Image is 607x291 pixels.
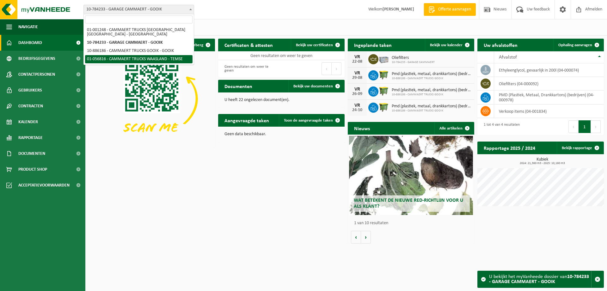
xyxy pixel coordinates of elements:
img: Download de VHEPlus App [89,51,215,146]
td: verkoop items (04-001834) [494,104,604,118]
span: Dashboard [18,35,42,51]
button: Next [332,62,341,75]
span: Product Shop [18,161,47,177]
img: PB-LB-0680-HPE-GY-31 [378,53,389,64]
div: 1 tot 4 van 4 resultaten [481,120,520,134]
button: Next [591,120,601,133]
span: Oliefilters [392,55,435,60]
td: PMD (Plastiek, Metaal, Drankkartons) (bedrijven) (04-000978) [494,91,604,104]
span: Afvalstof [499,55,517,60]
span: 10-784233 - GARAGE CAMMAERT - GOOIK [84,5,194,14]
span: 10-886186 - CAMMAERT TRUCKS GOOIK [392,93,471,97]
div: U bekijkt het myVanheede dossier van [489,271,591,288]
span: Contracten [18,98,43,114]
td: oliefilters (04-000092) [494,77,604,91]
button: Volgende [361,231,371,244]
span: Kalender [18,114,38,130]
div: VR [351,54,364,60]
span: 2024: 21,360 m3 - 2025: 10,160 m3 [481,162,604,165]
h2: Certificaten & attesten [218,39,279,51]
span: Pmd (plastiek, metaal, drankkartons) (bedrijven) [392,104,471,109]
a: Wat betekent de nieuwe RED-richtlijn voor u als klant? [349,136,473,215]
img: WB-1100-HPE-GN-50 [378,69,389,80]
span: Bekijk uw certificaten [296,43,333,47]
button: Verberg [184,39,214,51]
span: 10-886186 - CAMMAERT TRUCKS GOOIK [392,109,471,113]
button: Vorige [351,231,361,244]
a: Bekijk rapportage [557,142,603,154]
button: 1 [579,120,591,133]
img: WB-1100-HPE-GN-50 [378,85,389,96]
p: Geen data beschikbaar. [224,132,338,136]
div: VR [351,103,364,108]
h2: Nieuws [348,122,376,134]
span: Rapportage [18,130,43,146]
span: Acceptatievoorwaarden [18,177,70,193]
span: Wat betekent de nieuwe RED-richtlijn voor u als klant? [354,198,463,209]
div: 22-08 [351,60,364,64]
a: Ophaling aanvragen [553,39,603,51]
h3: Kubiek [481,157,604,165]
p: U heeft 22 ongelezen document(en). [224,98,338,102]
a: Bekijk uw documenten [288,80,344,92]
span: 10-784233 - GARAGE CAMMAERT - GOOIK [83,5,194,14]
strong: [PERSON_NAME] [383,7,414,12]
span: Contactpersonen [18,66,55,82]
h2: Documenten [218,80,259,92]
td: ethyleenglycol, gevaarlijk in 200l (04-000074) [494,63,604,77]
span: Bekijk uw kalender [430,43,463,47]
span: Ophaling aanvragen [558,43,592,47]
span: Bekijk uw documenten [293,84,333,88]
a: Bekijk uw certificaten [291,39,344,51]
li: 01-001248 - CAMMAERT TRUCKS [GEOGRAPHIC_DATA] [GEOGRAPHIC_DATA] - [GEOGRAPHIC_DATA] [85,26,193,39]
li: 01-056816 - CAMMAERT TRUCKS WAASLAND - TEMSE [85,55,193,63]
a: Toon de aangevraagde taken [279,114,344,127]
div: 29-08 [351,76,364,80]
a: Bekijk uw kalender [425,39,474,51]
button: Previous [322,62,332,75]
div: 24-10 [351,108,364,112]
span: Gebruikers [18,82,42,98]
a: Offerte aanvragen [424,3,476,16]
span: Navigatie [18,19,38,35]
span: Documenten [18,146,45,161]
li: 10-886186 - CAMMAERT TRUCKS GOOIK - GOOIK [85,47,193,55]
h2: Ingeplande taken [348,39,398,51]
span: 10-784233 - GARAGE CAMMAERT [392,60,435,64]
div: VR [351,71,364,76]
h2: Aangevraagde taken [218,114,275,126]
span: Bedrijfsgegevens [18,51,55,66]
div: Geen resultaten om weer te geven [221,62,278,76]
span: Toon de aangevraagde taken [284,118,333,123]
div: VR [351,87,364,92]
button: Previous [568,120,579,133]
strong: 10-784233 - GARAGE CAMMAERT - GOOIK [489,274,589,284]
div: 26-09 [351,92,364,96]
h2: Uw afvalstoffen [477,39,524,51]
span: Offerte aanvragen [437,6,473,13]
li: 10-784233 - GARAGE CAMMAERT - GOOIK [85,39,193,47]
span: Pmd (plastiek, metaal, drankkartons) (bedrijven) [392,72,471,77]
img: WB-1100-HPE-GN-50 [378,102,389,112]
td: Geen resultaten om weer te geven [218,51,345,60]
p: 1 van 10 resultaten [354,221,471,225]
a: Alle artikelen [434,122,474,135]
span: Verberg [189,43,203,47]
h2: Rapportage 2025 / 2024 [477,142,542,154]
span: 10-886186 - CAMMAERT TRUCKS GOOIK [392,77,471,80]
span: Pmd (plastiek, metaal, drankkartons) (bedrijven) [392,88,471,93]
